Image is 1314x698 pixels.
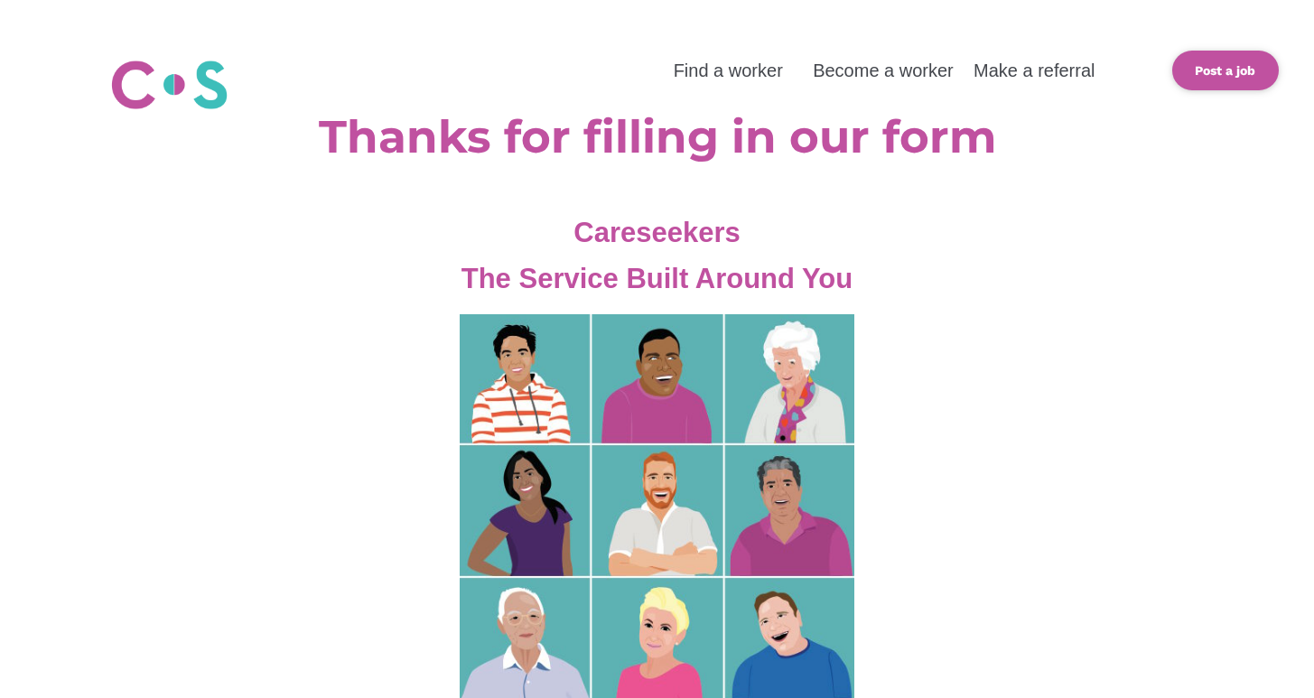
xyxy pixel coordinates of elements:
b: Thanks for filling in our form [319,109,996,164]
b: Post a job [1195,63,1255,78]
a: Post a job [1172,51,1279,90]
span: Careseekers The Service Built Around You [461,217,853,294]
a: Find a worker [674,60,783,80]
a: Become a worker [813,60,954,80]
a: Make a referral [974,60,1095,80]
